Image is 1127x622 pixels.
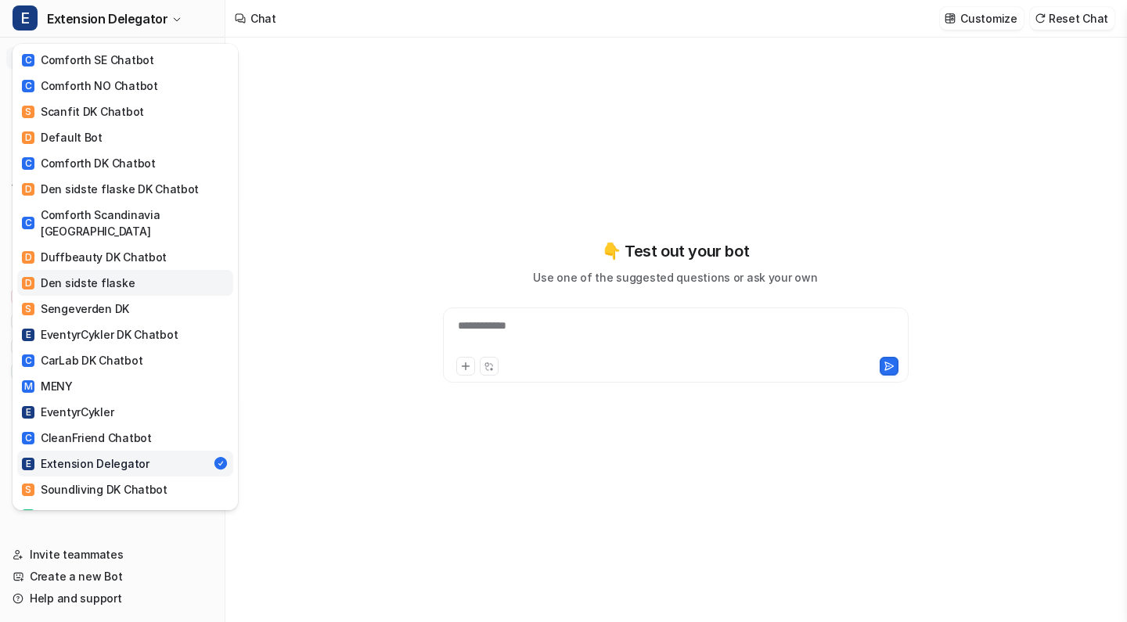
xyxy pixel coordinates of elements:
div: Comforth DK Chatbot [22,155,156,171]
div: Default Bot [22,129,103,146]
span: D [22,183,34,196]
div: Extension Delegator [22,455,149,472]
div: Sengeverden DK [22,300,129,317]
span: C [22,217,34,229]
div: EExtension Delegator [13,44,238,510]
span: S [22,484,34,496]
div: Comforth Scandinavia [GEOGRAPHIC_DATA] [22,207,229,239]
div: MENY [22,378,73,394]
div: Scanfit DK Chatbot [22,103,144,120]
span: C [22,354,34,367]
div: Soundliving DK Chatbot [22,481,167,498]
span: M [22,380,34,393]
div: CarLab DK Chatbot [22,352,142,369]
span: S [22,303,34,315]
span: D [22,131,34,144]
div: Comforth NO Chatbot [22,77,158,94]
div: Autopro DK [22,507,101,523]
div: EventyrCykler DK Chatbot [22,326,178,343]
div: Den sidste flaske DK Chatbot [22,181,199,197]
span: Extension Delegator [47,8,167,30]
span: A [22,509,34,522]
div: EventyrCykler [22,404,113,420]
div: CleanFriend Chatbot [22,430,152,446]
div: Duffbeauty DK Chatbot [22,249,167,265]
span: E [13,5,38,31]
span: S [22,106,34,118]
span: D [22,251,34,264]
div: Comforth SE Chatbot [22,52,154,68]
div: Den sidste flaske [22,275,135,291]
span: E [22,458,34,470]
span: C [22,54,34,67]
span: D [22,277,34,289]
span: E [22,329,34,341]
span: C [22,80,34,92]
span: C [22,432,34,444]
span: E [22,406,34,419]
span: C [22,157,34,170]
